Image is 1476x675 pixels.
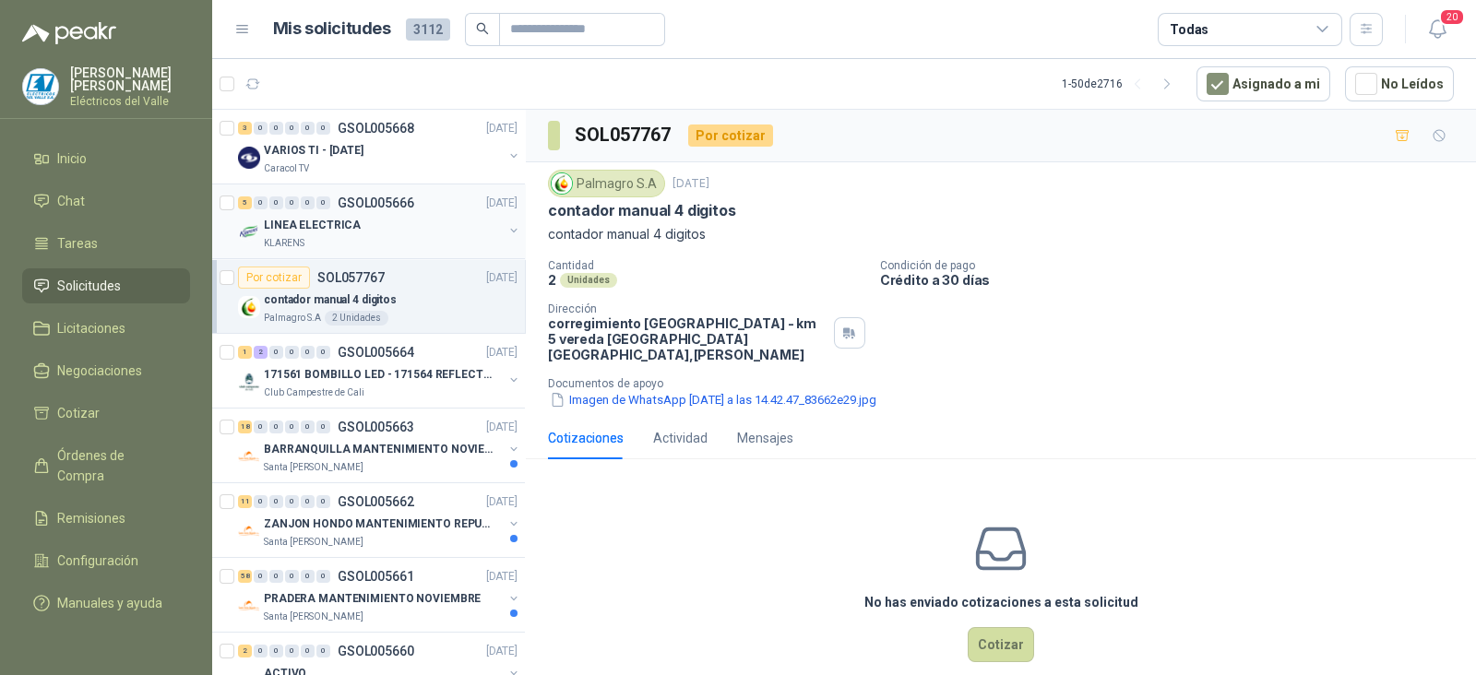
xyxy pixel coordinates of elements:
[264,366,494,384] p: 171561 BOMBILLO LED - 171564 REFLECTOR 50W
[316,122,330,135] div: 0
[57,233,98,254] span: Tareas
[548,302,827,315] p: Dirección
[238,595,260,617] img: Company Logo
[22,586,190,621] a: Manuales y ayuda
[22,141,190,176] a: Inicio
[22,22,116,44] img: Logo peakr
[23,69,58,104] img: Company Logo
[486,344,518,361] p: [DATE]
[864,592,1138,612] h3: No has enviado cotizaciones a esta solicitud
[316,346,330,359] div: 0
[285,196,299,209] div: 0
[317,271,385,284] p: SOL057767
[548,224,1454,244] p: contador manual 4 digitos
[548,315,827,362] p: corregimiento [GEOGRAPHIC_DATA] - km 5 vereda [GEOGRAPHIC_DATA] [GEOGRAPHIC_DATA] , [PERSON_NAME]
[285,122,299,135] div: 0
[238,645,252,657] div: 2
[57,361,142,381] span: Negociaciones
[548,428,624,448] div: Cotizaciones
[548,390,878,409] button: Imagen de WhatsApp [DATE] a las 14.42.47_83662e29.jpg
[338,645,414,657] p: GSOL005660
[1170,19,1208,40] div: Todas
[301,495,315,508] div: 0
[254,420,268,433] div: 0
[264,142,363,160] p: VARIOS TI - [DATE]
[238,491,521,550] a: 11 0 0 0 0 0 GSOL005662[DATE] Company LogoZANJON HONDO MANTENIMIENTO REPUESTOSSanta [PERSON_NAME]
[212,259,525,334] a: Por cotizarSOL057767[DATE] Company Logocontador manual 4 digitosPalmagro S.A2 Unidades
[486,195,518,212] p: [DATE]
[238,221,260,243] img: Company Logo
[273,16,391,42] h1: Mis solicitudes
[254,196,268,209] div: 0
[880,272,1469,288] p: Crédito a 30 días
[301,196,315,209] div: 0
[285,570,299,583] div: 0
[238,117,521,176] a: 3 0 0 0 0 0 GSOL005668[DATE] Company LogoVARIOS TI - [DATE]Caracol TV
[486,643,518,660] p: [DATE]
[301,122,315,135] div: 0
[264,460,363,475] p: Santa [PERSON_NAME]
[70,96,190,107] p: Eléctricos del Valle
[968,627,1034,662] button: Cotizar
[285,346,299,359] div: 0
[238,495,252,508] div: 11
[264,291,397,309] p: contador manual 4 digitos
[552,173,572,194] img: Company Logo
[338,570,414,583] p: GSOL005661
[22,543,190,578] a: Configuración
[316,196,330,209] div: 0
[338,196,414,209] p: GSOL005666
[1062,69,1182,99] div: 1 - 50 de 2716
[269,346,283,359] div: 0
[57,403,100,423] span: Cotizar
[1196,66,1330,101] button: Asignado a mi
[285,645,299,657] div: 0
[548,272,556,288] p: 2
[406,18,450,41] span: 3112
[548,259,865,272] p: Cantidad
[57,191,85,211] span: Chat
[238,196,252,209] div: 5
[22,438,190,493] a: Órdenes de Compra
[264,236,304,251] p: KLARENS
[22,226,190,261] a: Tareas
[338,420,414,433] p: GSOL005663
[486,568,518,586] p: [DATE]
[316,570,330,583] div: 0
[238,420,252,433] div: 18
[254,645,268,657] div: 0
[238,341,521,400] a: 1 2 0 0 0 0 GSOL005664[DATE] Company Logo171561 BOMBILLO LED - 171564 REFLECTOR 50WClub Campestre...
[57,593,162,613] span: Manuales y ayuda
[486,419,518,436] p: [DATE]
[264,535,363,550] p: Santa [PERSON_NAME]
[264,311,321,326] p: Palmagro S.A
[254,346,268,359] div: 2
[316,645,330,657] div: 0
[1421,13,1454,46] button: 20
[238,147,260,169] img: Company Logo
[238,296,260,318] img: Company Logo
[269,420,283,433] div: 0
[301,570,315,583] div: 0
[486,269,518,287] p: [DATE]
[57,148,87,169] span: Inicio
[653,428,708,448] div: Actividad
[22,268,190,303] a: Solicitudes
[57,551,138,571] span: Configuración
[325,311,388,326] div: 2 Unidades
[285,420,299,433] div: 0
[22,184,190,219] a: Chat
[264,385,364,400] p: Club Campestre de Cali
[737,428,793,448] div: Mensajes
[254,570,268,583] div: 0
[269,570,283,583] div: 0
[264,610,363,624] p: Santa [PERSON_NAME]
[238,346,252,359] div: 1
[22,311,190,346] a: Licitaciones
[238,266,310,289] div: Por cotizar
[338,346,414,359] p: GSOL005664
[70,66,190,92] p: [PERSON_NAME] [PERSON_NAME]
[673,175,709,193] p: [DATE]
[486,493,518,511] p: [DATE]
[269,122,283,135] div: 0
